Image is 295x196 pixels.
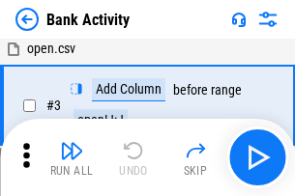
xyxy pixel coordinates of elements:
[211,83,242,98] div: range
[46,11,130,29] div: Bank Activity
[231,12,247,27] img: Support
[92,78,165,101] div: Add Column
[164,134,226,181] button: Skip
[74,109,128,132] div: open!J:J
[256,8,280,31] img: Settings menu
[242,142,273,173] img: Main button
[173,83,208,98] div: before
[15,8,39,31] img: Back
[184,165,208,177] div: Skip
[60,139,83,162] img: Run All
[46,98,61,113] span: # 3
[50,165,94,177] div: Run All
[184,139,207,162] img: Skip
[27,41,75,56] span: open.csv
[41,134,103,181] button: Run All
